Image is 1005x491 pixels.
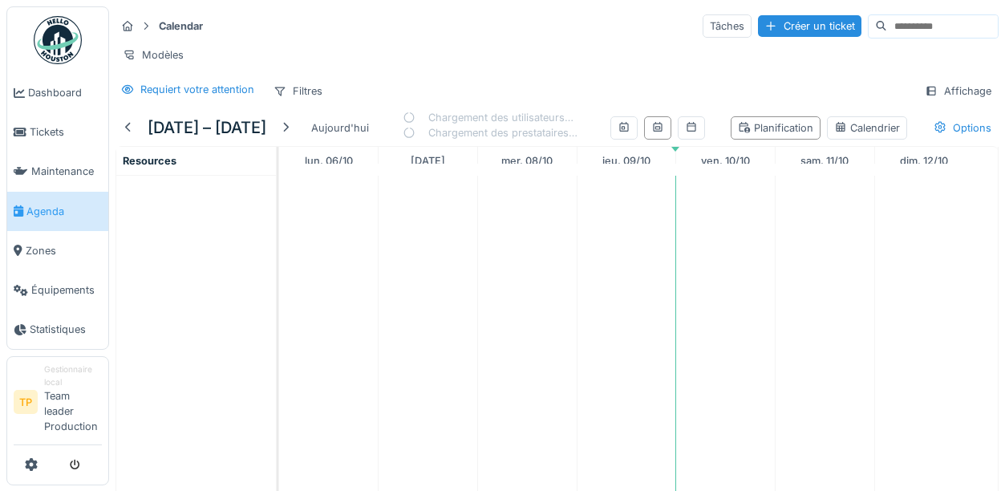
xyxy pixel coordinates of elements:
[266,79,330,103] div: Filtres
[301,150,357,172] a: 6 octobre 2025
[14,363,102,444] a: TP Gestionnaire localTeam leader Production
[7,152,108,191] a: Maintenance
[31,282,102,298] span: Équipements
[30,124,102,140] span: Tickets
[123,155,176,167] span: Resources
[7,231,108,270] a: Zones
[598,150,654,172] a: 9 octobre 2025
[738,120,813,136] div: Planification
[34,16,82,64] img: Badge_color-CXgf-gQk.svg
[26,204,102,219] span: Agenda
[44,363,102,388] div: Gestionnaire local
[152,18,209,34] strong: Calendar
[30,322,102,337] span: Statistiques
[14,390,38,414] li: TP
[403,110,577,125] div: Chargement des utilisateurs…
[140,82,254,97] div: Requiert votre attention
[403,125,577,140] div: Chargement des prestataires…
[28,85,102,100] span: Dashboard
[7,270,108,310] a: Équipements
[896,150,952,172] a: 12 octobre 2025
[305,117,375,139] div: Aujourd'hui
[7,73,108,112] a: Dashboard
[407,150,449,172] a: 7 octobre 2025
[115,43,191,67] div: Modèles
[31,164,102,179] span: Maintenance
[918,79,999,103] div: Affichage
[703,14,752,38] div: Tâches
[44,363,102,440] li: Team leader Production
[7,112,108,152] a: Tickets
[697,150,754,172] a: 10 octobre 2025
[148,118,266,137] h5: [DATE] – [DATE]
[7,310,108,349] a: Statistiques
[497,150,557,172] a: 8 octobre 2025
[796,150,853,172] a: 11 octobre 2025
[834,120,900,136] div: Calendrier
[7,192,108,231] a: Agenda
[26,243,102,258] span: Zones
[758,15,861,37] div: Créer un ticket
[926,116,999,140] div: Options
